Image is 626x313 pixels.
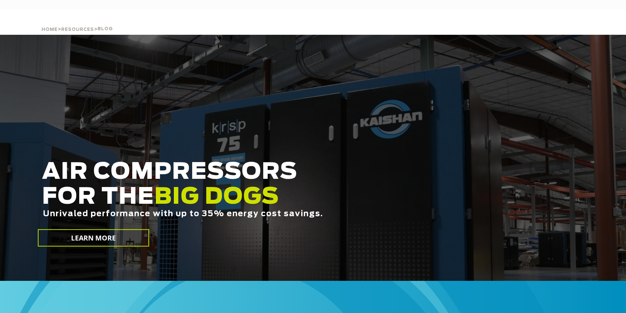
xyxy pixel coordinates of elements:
[71,233,116,243] span: LEARN MORE
[154,186,279,208] span: BIG DOGS
[61,26,94,32] a: Resources
[42,160,492,239] h2: AIR COMPRESSORS FOR THE
[42,10,113,35] div: > >
[42,28,58,32] span: Home
[38,229,149,247] a: LEARN MORE
[43,210,323,218] span: Unrivaled performance with up to 35% energy cost savings.
[98,27,113,31] span: Blog
[42,26,58,32] a: Home
[61,28,94,32] span: Resources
